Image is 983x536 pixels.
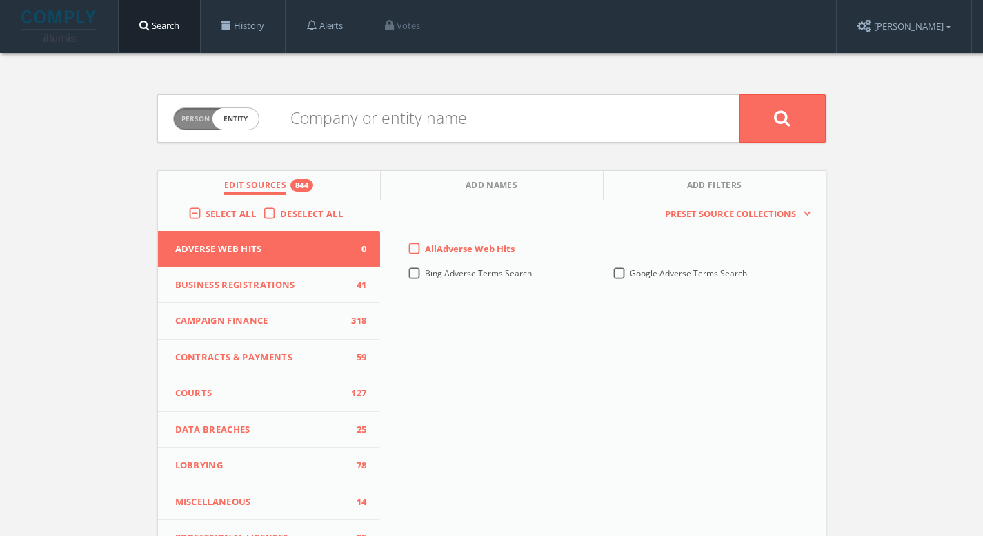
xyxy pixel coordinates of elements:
span: 59 [346,351,366,364]
button: Data Breaches25 [158,412,381,449]
button: Adverse Web Hits0 [158,231,381,267]
span: Campaign Finance [175,314,346,328]
span: Data Breaches [175,423,346,437]
button: Contracts & Payments59 [158,340,381,376]
span: Adverse Web Hits [175,243,346,256]
button: Add Names [381,171,604,200]
button: Add Filters [604,171,826,200]
button: Lobbying78 [158,448,381,484]
button: Campaign Finance318 [158,303,381,340]
span: Business Registrations [175,278,346,292]
div: 844 [290,179,313,192]
span: 14 [346,495,366,509]
button: Business Registrations41 [158,267,381,304]
span: Person [181,114,210,124]
span: Bing Adverse Terms Search [425,267,532,279]
span: Miscellaneous [175,495,346,509]
button: Edit Sources844 [158,171,381,200]
span: Google Adverse Terms Search [630,267,747,279]
img: illumis [21,10,99,42]
span: Courts [175,386,346,400]
span: Deselect All [280,207,343,220]
span: 127 [346,386,366,400]
span: Add Names [466,179,517,195]
span: 41 [346,278,366,292]
button: Miscellaneous14 [158,484,381,521]
span: Add Filters [687,179,742,195]
span: 318 [346,314,366,328]
span: 0 [346,243,366,256]
span: Contracts & Payments [175,351,346,364]
button: Courts127 [158,375,381,412]
span: 78 [346,459,366,473]
span: Preset Source Collections [658,207,803,221]
span: entity [212,108,259,130]
span: Lobbying [175,459,346,473]
span: 25 [346,423,366,437]
span: Edit Sources [224,179,286,195]
button: Preset Source Collections [658,207,811,221]
span: Select All [206,207,256,220]
span: All Adverse Web Hits [425,243,515,255]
